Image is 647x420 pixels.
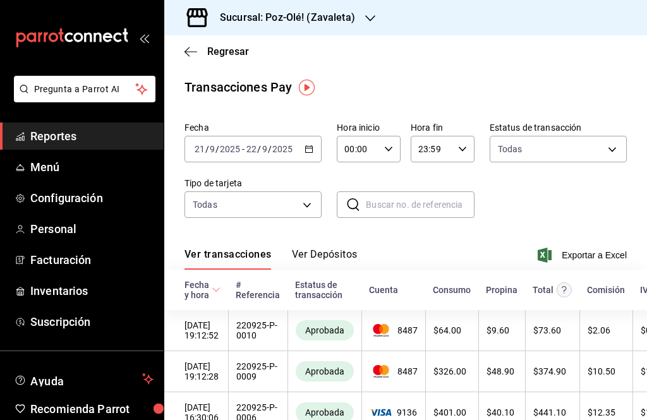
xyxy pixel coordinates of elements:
[262,144,268,154] input: --
[366,192,474,217] input: Buscar no. de referencia
[30,189,154,207] span: Configuración
[30,400,154,417] span: Recomienda Parrot
[246,144,257,154] input: --
[299,80,315,95] img: Tooltip marker
[207,45,249,57] span: Regresar
[533,285,553,295] div: Total
[30,251,154,268] span: Facturación
[487,366,514,376] span: $ 48.90
[228,351,287,392] td: 220925-P-0009
[164,351,228,392] td: [DATE] 19:12:28
[184,280,209,300] div: Fecha y hora
[433,325,461,335] span: $ 64.00
[300,366,349,376] span: Aprobada
[272,144,293,154] input: ----
[215,144,219,154] span: /
[30,313,154,330] span: Suscripción
[533,325,561,335] span: $ 73.60
[184,179,322,188] label: Tipo de tarjeta
[30,159,154,176] span: Menú
[587,285,625,295] div: Comisión
[205,144,209,154] span: /
[411,123,475,132] label: Hora fin
[228,310,287,351] td: 220925-P-0010
[242,144,245,154] span: -
[433,407,466,417] span: $ 401.00
[533,407,566,417] span: $ 441.10
[30,220,154,237] span: Personal
[164,310,228,351] td: [DATE] 19:12:52
[30,282,154,299] span: Inventarios
[184,123,322,132] label: Fecha
[490,123,627,132] label: Estatus de transacción
[433,285,471,295] div: Consumo
[184,248,358,270] div: navigation tabs
[370,324,418,337] span: 8487
[296,320,354,340] div: Transacciones cobradas de manera exitosa.
[194,144,205,154] input: --
[369,285,398,295] div: Cuenta
[487,325,509,335] span: $ 9.60
[210,10,355,25] h3: Sucursal: Poz-Olé! (Zavaleta)
[533,366,566,376] span: $ 374.90
[30,371,137,387] span: Ayuda
[486,285,517,295] div: Propina
[34,83,136,96] span: Pregunta a Parrot AI
[193,198,217,211] div: Todas
[487,407,514,417] span: $ 40.10
[300,407,349,417] span: Aprobada
[184,78,292,97] div: Transacciones Pay
[209,144,215,154] input: --
[184,45,249,57] button: Regresar
[337,123,401,132] label: Hora inicio
[370,407,418,417] span: 9136
[295,280,354,300] div: Estatus de transacción
[9,92,155,105] a: Pregunta a Parrot AI
[257,144,261,154] span: /
[236,280,280,300] div: # Referencia
[184,280,221,300] span: Fecha y hora
[219,144,241,154] input: ----
[296,361,354,381] div: Transacciones cobradas de manera exitosa.
[292,248,358,270] button: Ver Depósitos
[588,407,615,417] span: $ 12.35
[588,366,615,376] span: $ 10.50
[370,365,418,378] span: 8487
[139,33,149,43] button: open_drawer_menu
[557,282,572,297] svg: Este monto equivale al total pagado por el comensal antes de aplicar Comisión e IVA.
[184,248,272,270] button: Ver transacciones
[14,76,155,102] button: Pregunta a Parrot AI
[30,128,154,145] span: Reportes
[268,144,272,154] span: /
[540,248,627,263] button: Exportar a Excel
[588,325,610,335] span: $ 2.06
[300,325,349,335] span: Aprobada
[433,366,466,376] span: $ 326.00
[498,143,523,155] span: Todas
